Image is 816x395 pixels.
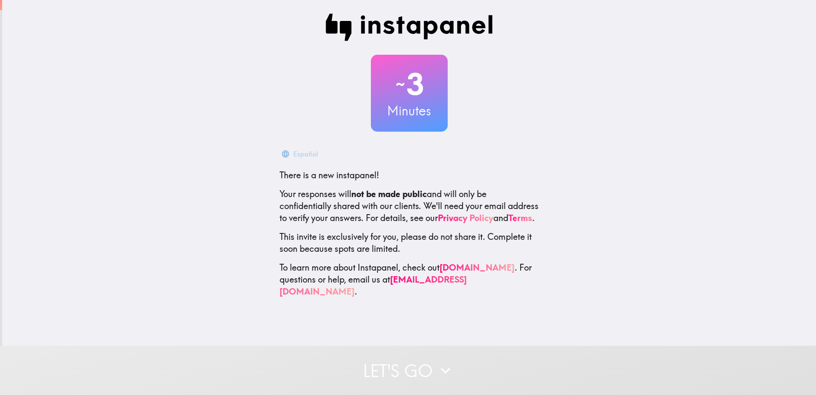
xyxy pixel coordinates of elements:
[438,212,493,223] a: Privacy Policy
[293,148,318,160] div: Español
[508,212,532,223] a: Terms
[440,262,515,273] a: [DOMAIN_NAME]
[351,189,427,199] b: not be made public
[280,170,379,180] span: There is a new instapanel!
[280,231,539,255] p: This invite is exclusively for you, please do not share it. Complete it soon because spots are li...
[280,145,321,162] button: Español
[280,274,467,297] a: [EMAIL_ADDRESS][DOMAIN_NAME]
[326,14,493,41] img: Instapanel
[371,102,448,120] h3: Minutes
[280,262,539,298] p: To learn more about Instapanel, check out . For questions or help, email us at .
[280,188,539,224] p: Your responses will and will only be confidentially shared with our clients. We'll need your emai...
[394,71,406,97] span: ~
[371,67,448,102] h2: 3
